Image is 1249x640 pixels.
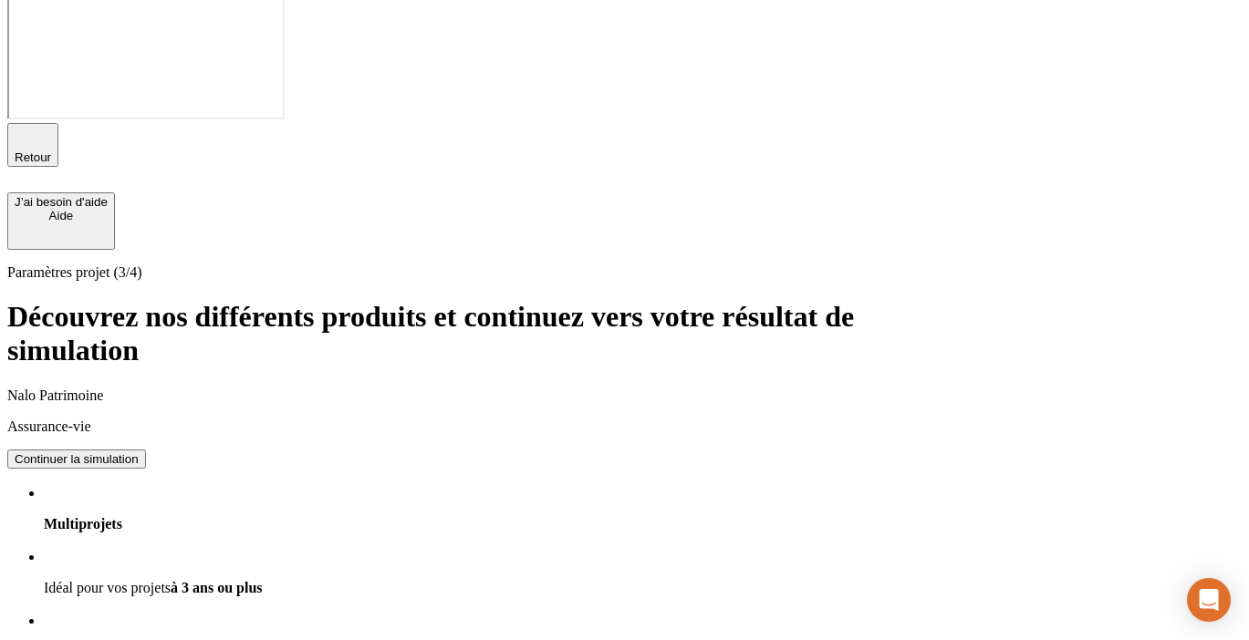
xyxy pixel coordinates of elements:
[44,580,171,595] span: Idéal pour vos projets
[15,195,108,209] div: J’ai besoin d'aide
[44,516,122,532] span: Multiprojets
[7,300,854,366] span: Découvrez nos différents produits et continuez vers votre résultat de simulation
[7,192,115,250] button: J’ai besoin d'aideAide
[7,449,146,469] button: Continuer la simulation
[15,452,139,466] div: Continuer la simulation
[171,580,263,595] span: à 3 ans ou plus
[7,264,940,281] p: Paramètres projet (3/4)
[7,418,940,435] p: Assurance-vie
[15,150,51,164] span: Retour
[15,209,108,222] div: Aide
[1187,578,1231,622] div: Open Intercom Messenger
[7,123,58,167] button: Retour
[7,387,940,404] p: Nalo Patrimoine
